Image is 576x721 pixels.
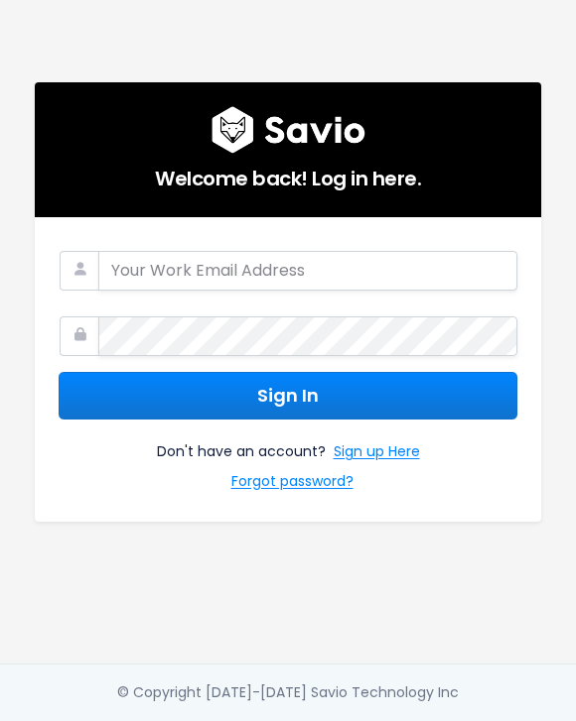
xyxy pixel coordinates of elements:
[212,106,365,154] img: logo600x187.a314fd40982d.png
[117,680,459,705] div: © Copyright [DATE]-[DATE] Savio Technology Inc
[231,469,354,498] a: Forgot password?
[98,251,517,291] input: Your Work Email Address
[334,439,420,468] a: Sign up Here
[59,420,517,497] div: Don't have an account?
[59,372,517,421] button: Sign In
[59,154,517,193] h5: Welcome back! Log in here.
